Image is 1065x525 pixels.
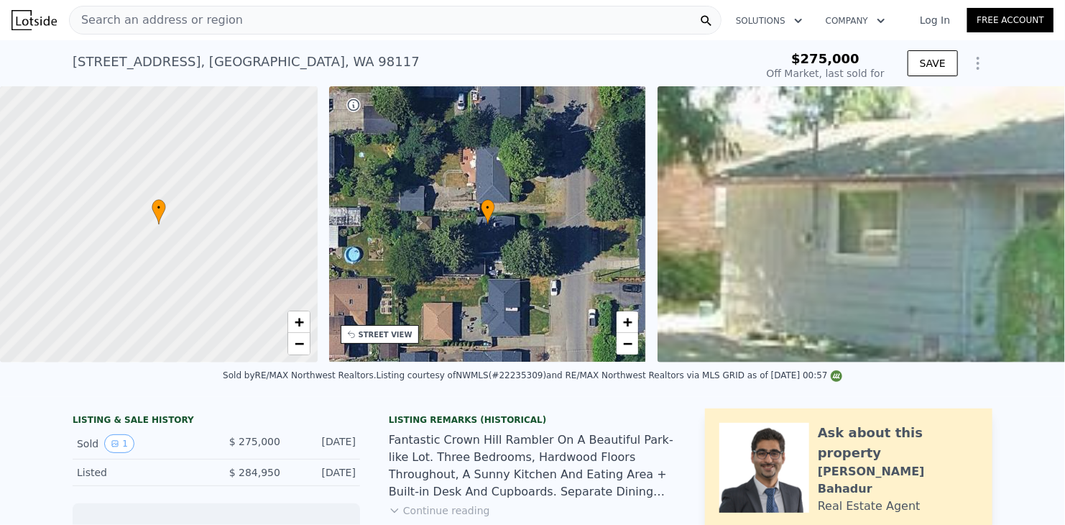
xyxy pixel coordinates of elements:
span: $ 284,950 [229,467,280,478]
span: + [294,313,303,331]
div: Sold by RE/MAX Northwest Realtors . [223,370,376,380]
button: SAVE [908,50,958,76]
a: Zoom out [617,333,638,355]
div: • [152,199,166,224]
a: Log In [903,13,967,27]
button: Show Options [964,49,992,78]
button: Solutions [724,8,814,34]
div: Listing Remarks (Historical) [389,414,676,426]
div: Ask about this property [818,423,978,463]
div: Listing courtesy of NWMLS (#22235309) and RE/MAX Northwest Realtors via MLS GRID as of [DATE] 00:57 [377,370,842,380]
button: Company [814,8,897,34]
div: Sold [77,434,205,453]
img: NWMLS Logo [831,370,842,382]
div: • [481,199,495,224]
button: View historical data [104,434,134,453]
span: − [294,334,303,352]
a: Zoom out [288,333,310,355]
div: Off Market, last sold for [767,66,885,81]
div: [PERSON_NAME] Bahadur [818,463,978,498]
span: $275,000 [791,51,859,66]
div: Real Estate Agent [818,498,921,515]
div: Listed [77,465,205,480]
span: − [623,334,632,352]
div: Fantastic Crown Hill Rambler On A Beautiful Park-like Lot. Three Bedrooms, Hardwood Floors Throug... [389,432,676,501]
span: Search an address or region [70,12,243,29]
span: + [623,313,632,331]
div: [DATE] [292,434,356,453]
div: [DATE] [292,465,356,480]
span: $ 275,000 [229,436,280,447]
div: STREET VIEW [359,329,412,340]
a: Zoom in [617,311,638,333]
img: Lotside [11,10,57,30]
span: • [481,201,495,214]
button: Continue reading [389,503,490,518]
a: Free Account [967,8,1054,32]
div: [STREET_ADDRESS] , [GEOGRAPHIC_DATA] , WA 98117 [73,52,420,72]
span: • [152,201,166,214]
div: LISTING & SALE HISTORY [73,414,360,429]
a: Zoom in [288,311,310,333]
